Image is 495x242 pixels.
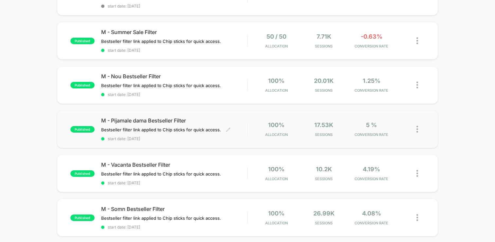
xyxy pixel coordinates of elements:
[316,166,332,173] span: 10.2k
[101,117,247,124] span: M - Pijamale dama Bestseller Filter
[101,161,247,168] span: M - Vacanta Bestseller Filter
[416,170,418,177] img: close
[416,82,418,88] img: close
[302,221,346,225] span: Sessions
[302,132,346,137] span: Sessions
[302,177,346,181] span: Sessions
[70,82,95,88] span: published
[349,177,394,181] span: CONVERSION RATE
[265,221,288,225] span: Allocation
[361,33,382,40] span: -0.63%
[101,180,247,185] span: start date: [DATE]
[70,126,95,133] span: published
[349,44,394,48] span: CONVERSION RATE
[101,171,221,177] span: Bestseller filter link applied to Chip sticks for quick access.
[101,225,247,230] span: start date: [DATE]
[101,29,247,35] span: M - Summer Sale Filter
[101,136,247,141] span: start date: [DATE]
[101,215,221,221] span: Bestseller filter link applied to Chip sticks for quick access.
[363,77,380,84] span: 1.25%
[265,88,288,93] span: Allocation
[317,33,331,40] span: 7.71k
[70,170,95,177] span: published
[265,44,288,48] span: Allocation
[314,121,333,128] span: 17.53k
[302,88,346,93] span: Sessions
[266,33,286,40] span: 50 / 50
[70,38,95,44] span: published
[101,83,221,88] span: Bestseller filter link applied to Chip sticks for quick access.
[265,132,288,137] span: Allocation
[416,126,418,133] img: close
[349,132,394,137] span: CONVERSION RATE
[313,210,335,217] span: 26.99k
[268,77,284,84] span: 100%
[366,121,377,128] span: 5 %
[101,73,247,80] span: M - Nou Bestseller Filter
[268,166,284,173] span: 100%
[265,177,288,181] span: Allocation
[268,210,284,217] span: 100%
[416,37,418,44] img: close
[101,127,221,132] span: Bestseller filter link applied to Chip sticks for quick access.
[70,214,95,221] span: published
[101,206,247,212] span: M - Somn Bestseller Filter
[268,121,284,128] span: 100%
[362,210,381,217] span: 4.08%
[314,77,334,84] span: 20.01k
[363,166,380,173] span: 4.19%
[349,221,394,225] span: CONVERSION RATE
[101,48,247,53] span: start date: [DATE]
[101,4,247,9] span: start date: [DATE]
[416,214,418,221] img: close
[349,88,394,93] span: CONVERSION RATE
[101,39,221,44] span: Bestseller filter link applied to Chip sticks for quick access.
[101,92,247,97] span: start date: [DATE]
[302,44,346,48] span: Sessions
